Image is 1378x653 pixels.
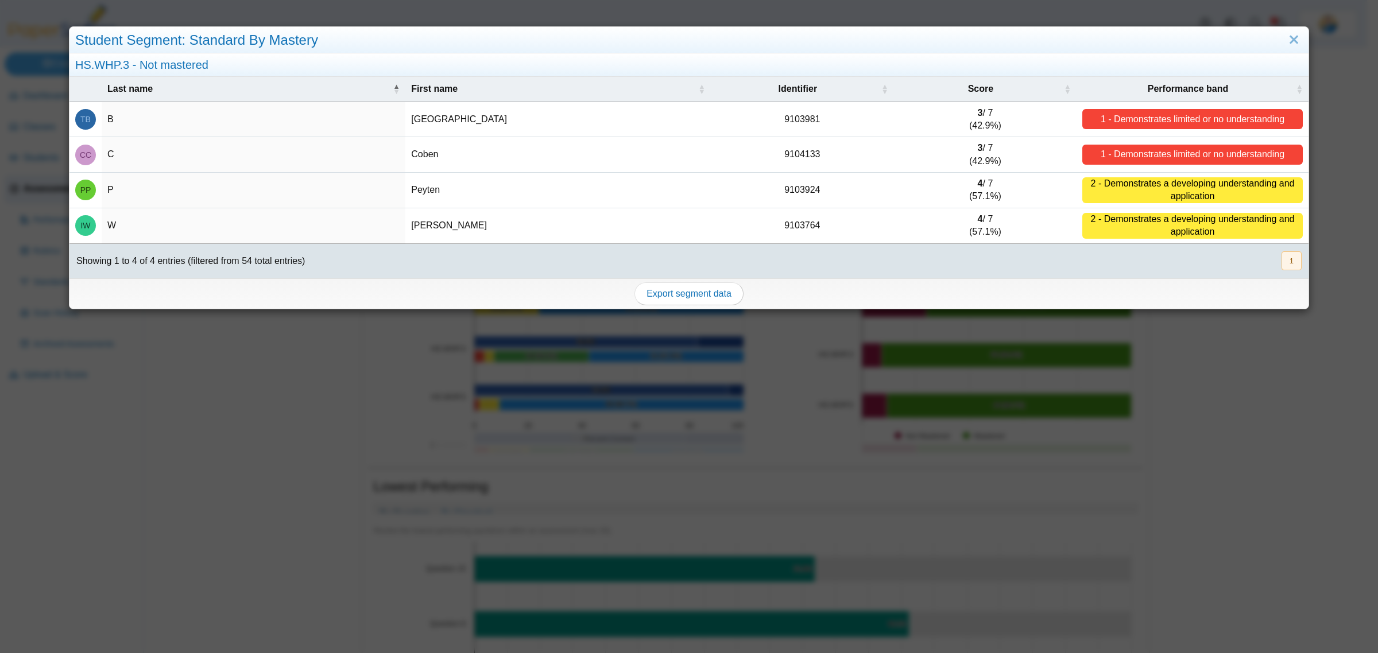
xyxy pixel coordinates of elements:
[107,83,390,95] span: Last name
[1280,251,1302,270] nav: pagination
[80,221,90,230] span: Isabella W
[405,208,711,244] td: [PERSON_NAME]
[978,108,983,118] b: 3
[69,244,305,278] div: Showing 1 to 4 of 4 entries (filtered from 54 total entries)
[1285,30,1303,50] a: Close
[894,173,1077,208] td: / 7 (57.1%)
[711,137,894,173] td: 9104133
[647,289,731,298] span: Export segment data
[405,102,711,138] td: [GEOGRAPHIC_DATA]
[102,102,405,138] td: B
[1082,109,1303,129] div: 1 - Demonstrates limited or no understanding
[900,83,1062,95] span: Score
[102,173,405,208] td: P
[411,83,696,95] span: First name
[894,208,1077,244] td: / 7 (57.1%)
[80,115,91,123] span: Trenton B
[80,151,91,159] span: Coben C
[894,102,1077,138] td: / 7 (42.9%)
[102,137,405,173] td: C
[978,178,983,188] b: 4
[698,83,705,95] span: First name : Activate to sort
[80,186,91,194] span: Peyten P
[881,83,888,95] span: Identifier : Activate to sort
[69,53,1309,77] div: HS.WHP.3 - Not mastered
[1082,83,1294,95] span: Performance band
[1082,213,1303,239] div: 2 - Demonstrates a developing understanding and application
[711,102,894,138] td: 9103981
[1064,83,1071,95] span: Score : Activate to sort
[1282,251,1302,270] button: 1
[711,208,894,244] td: 9103764
[1082,145,1303,165] div: 1 - Demonstrates limited or no understanding
[393,83,400,95] span: Last name : Activate to invert sorting
[978,214,983,224] b: 4
[69,27,1309,54] div: Student Segment: Standard By Mastery
[978,143,983,153] b: 3
[405,137,711,173] td: Coben
[634,282,744,305] a: Export segment data
[102,208,405,244] td: W
[711,173,894,208] td: 9103924
[894,137,1077,173] td: / 7 (42.9%)
[1082,177,1303,203] div: 2 - Demonstrates a developing understanding and application
[717,83,879,95] span: Identifier
[405,173,711,208] td: Peyten
[1296,83,1303,95] span: Performance band : Activate to sort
